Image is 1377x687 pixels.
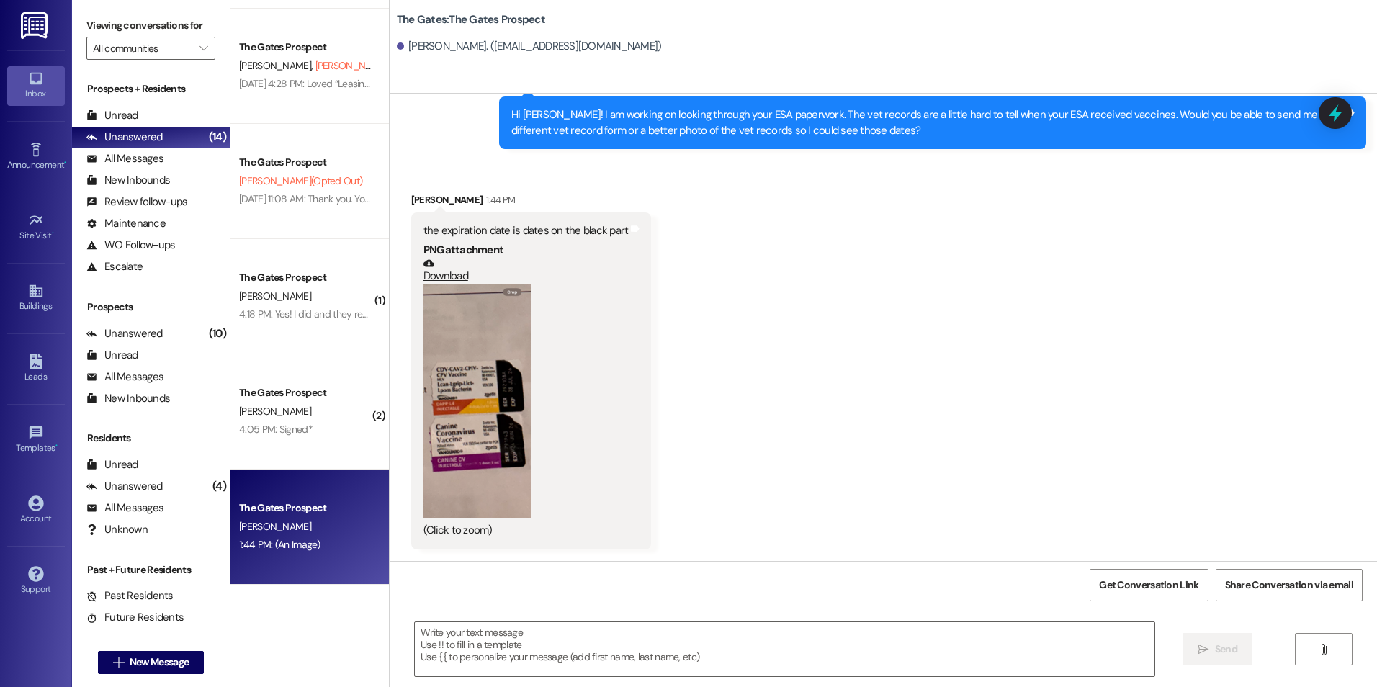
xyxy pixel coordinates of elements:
span: [PERSON_NAME] [239,405,311,418]
div: Unanswered [86,130,163,145]
div: New Inbounds [86,173,170,188]
div: Past + Future Residents [72,562,230,578]
div: (14) [205,126,230,148]
div: [PERSON_NAME]. ([EMAIL_ADDRESS][DOMAIN_NAME]) [397,39,662,54]
div: (Click to zoom) [423,523,629,538]
div: (10) [205,323,230,345]
div: All Messages [86,151,163,166]
div: Review follow-ups [86,194,187,210]
span: Get Conversation Link [1099,578,1198,593]
div: The Gates Prospect [239,270,372,285]
div: Future Residents [86,610,184,625]
input: All communities [93,37,192,60]
span: [PERSON_NAME] [239,59,315,72]
a: Buildings [7,279,65,318]
div: Maintenance [86,216,166,231]
label: Viewing conversations for [86,14,215,37]
div: The Gates Prospect [239,155,372,170]
div: Residents [72,431,230,446]
b: PNG attachment [423,243,503,257]
div: (4) [209,475,230,498]
button: Share Conversation via email [1216,569,1363,601]
div: WO Follow-ups [86,238,175,253]
div: Prospects [72,300,230,315]
span: New Message [130,655,189,670]
div: the expiration date is dates on the black part [423,223,629,238]
div: Unanswered [86,326,163,341]
i:  [113,657,124,668]
span: [PERSON_NAME] (Opted Out) [239,174,362,187]
div: All Messages [86,369,163,385]
button: Get Conversation Link [1090,569,1208,601]
div: Unread [86,457,138,472]
div: Escalate [86,259,143,274]
div: The Gates Prospect [239,40,372,55]
span: [PERSON_NAME] [239,289,311,302]
div: Unknown [86,522,148,537]
b: The Gates: The Gates Prospect [397,12,545,27]
span: • [55,441,58,451]
div: 1:44 PM [483,192,515,207]
div: Hi [PERSON_NAME]! I am working on looking through your ESA paperwork. The vet records are a littl... [511,107,1343,138]
i:  [1198,644,1208,655]
div: All Messages [86,500,163,516]
div: 1:44 PM: (An Image) [239,538,320,551]
div: Unread [86,108,138,123]
i:  [1318,644,1329,655]
div: Unread [86,348,138,363]
span: [PERSON_NAME] (Opted Out) [315,59,438,72]
a: Site Visit • [7,208,65,247]
span: [PERSON_NAME] [239,520,311,533]
div: The Gates Prospect [239,385,372,400]
a: Account [7,491,65,530]
span: • [64,158,66,168]
span: Share Conversation via email [1225,578,1353,593]
button: Zoom image [423,284,531,518]
button: New Message [98,651,205,674]
a: Templates • [7,421,65,459]
div: Unanswered [86,479,163,494]
div: [DATE] 11:08 AM: Thank you. You will no longer receive texts from this thread. Please reply with ... [239,192,951,205]
div: 4:18 PM: Yes! I did and they responded with that text. Are you the property manager? [239,307,593,320]
button: Send [1183,633,1252,665]
div: New Inbounds [86,391,170,406]
img: ResiDesk Logo [21,12,50,39]
a: Support [7,562,65,601]
span: Send [1215,642,1237,657]
div: 4:05 PM: Signed* [239,423,313,436]
div: Past Residents [86,588,174,603]
a: Inbox [7,66,65,105]
a: Leads [7,349,65,388]
i:  [199,42,207,54]
div: [PERSON_NAME] [411,192,652,212]
div: The Gates Prospect [239,500,372,516]
span: • [52,228,54,238]
a: Download [423,258,629,283]
div: Prospects + Residents [72,81,230,96]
